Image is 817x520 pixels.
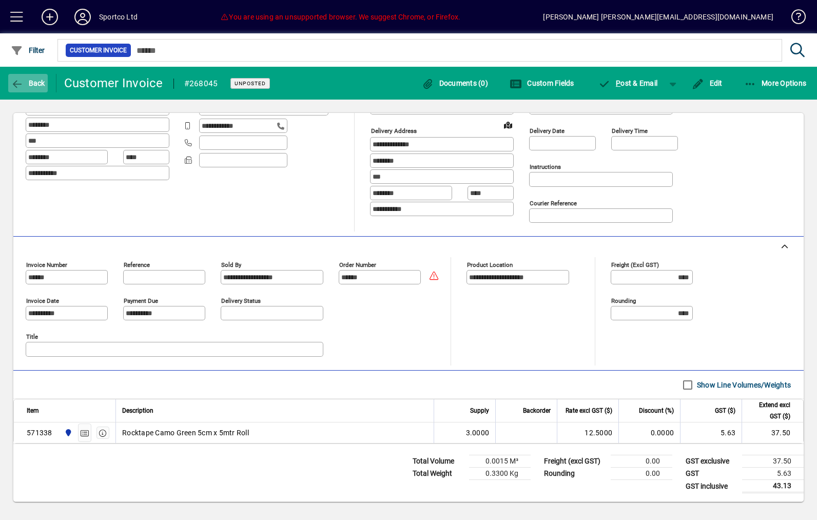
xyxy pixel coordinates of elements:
[611,455,672,468] td: 0.00
[695,380,791,390] label: Show Line Volumes/Weights
[680,455,742,468] td: GST exclusive
[64,75,163,91] div: Customer Invoice
[742,455,804,468] td: 37.50
[742,422,803,443] td: 37.50
[235,80,266,87] span: Unposted
[8,41,48,60] button: Filter
[539,468,611,480] td: Rounding
[692,79,723,87] span: Edit
[748,399,790,422] span: Extend excl GST ($)
[27,428,52,438] div: 571338
[220,13,460,21] span: You are using an unsupported browser. We suggest Chrome, or Firefox.
[62,427,73,438] span: Sportco Ltd Warehouse
[611,261,659,268] mat-label: Freight (excl GST)
[639,405,674,416] span: Discount (%)
[66,8,99,26] button: Profile
[27,405,39,416] span: Item
[507,74,577,92] button: Custom Fields
[407,468,469,480] td: Total Weight
[469,468,531,480] td: 0.3300 Kg
[26,333,38,340] mat-label: Title
[618,422,680,443] td: 0.0000
[523,405,551,416] span: Backorder
[221,261,241,268] mat-label: Sold by
[510,79,574,87] span: Custom Fields
[593,74,663,92] button: Post & Email
[715,405,735,416] span: GST ($)
[11,79,45,87] span: Back
[784,2,804,35] a: Knowledge Base
[407,455,469,468] td: Total Volume
[616,79,620,87] span: P
[339,261,376,268] mat-label: Order number
[26,261,67,268] mat-label: Invoice number
[469,455,531,468] td: 0.0015 M³
[122,405,153,416] span: Description
[122,428,249,438] span: Rocktape Camo Green 5cm x 5mtr Roll
[421,79,488,87] span: Documents (0)
[419,74,491,92] button: Documents (0)
[11,46,45,54] span: Filter
[184,75,218,92] div: #268045
[680,422,742,443] td: 5.63
[689,74,725,92] button: Edit
[680,480,742,493] td: GST inclusive
[611,297,636,304] mat-label: Rounding
[70,45,127,55] span: Customer Invoice
[742,480,804,493] td: 43.13
[26,297,59,304] mat-label: Invoice date
[33,8,66,26] button: Add
[500,117,516,133] a: View on map
[612,127,648,134] mat-label: Delivery time
[124,297,158,304] mat-label: Payment due
[124,261,150,268] mat-label: Reference
[99,9,138,25] div: Sportco Ltd
[470,405,489,416] span: Supply
[530,127,565,134] mat-label: Delivery date
[467,261,513,268] mat-label: Product location
[530,200,577,207] mat-label: Courier Reference
[543,9,773,25] div: [PERSON_NAME] [PERSON_NAME][EMAIL_ADDRESS][DOMAIN_NAME]
[611,468,672,480] td: 0.00
[598,79,658,87] span: ost & Email
[742,468,804,480] td: 5.63
[563,428,612,438] div: 12.5000
[742,74,809,92] button: More Options
[539,455,611,468] td: Freight (excl GST)
[221,297,261,304] mat-label: Delivery status
[680,468,742,480] td: GST
[466,428,490,438] span: 3.0000
[8,74,48,92] button: Back
[744,79,807,87] span: More Options
[530,163,561,170] mat-label: Instructions
[566,405,612,416] span: Rate excl GST ($)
